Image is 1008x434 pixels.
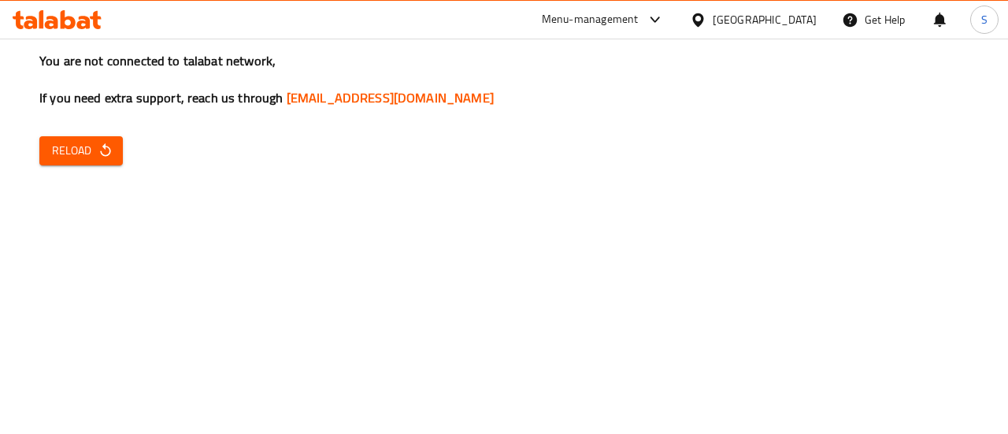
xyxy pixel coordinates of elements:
[542,10,639,29] div: Menu-management
[39,52,969,107] h3: You are not connected to talabat network, If you need extra support, reach us through
[981,11,988,28] span: S
[52,141,110,161] span: Reload
[39,136,123,165] button: Reload
[287,86,494,109] a: [EMAIL_ADDRESS][DOMAIN_NAME]
[713,11,817,28] div: [GEOGRAPHIC_DATA]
